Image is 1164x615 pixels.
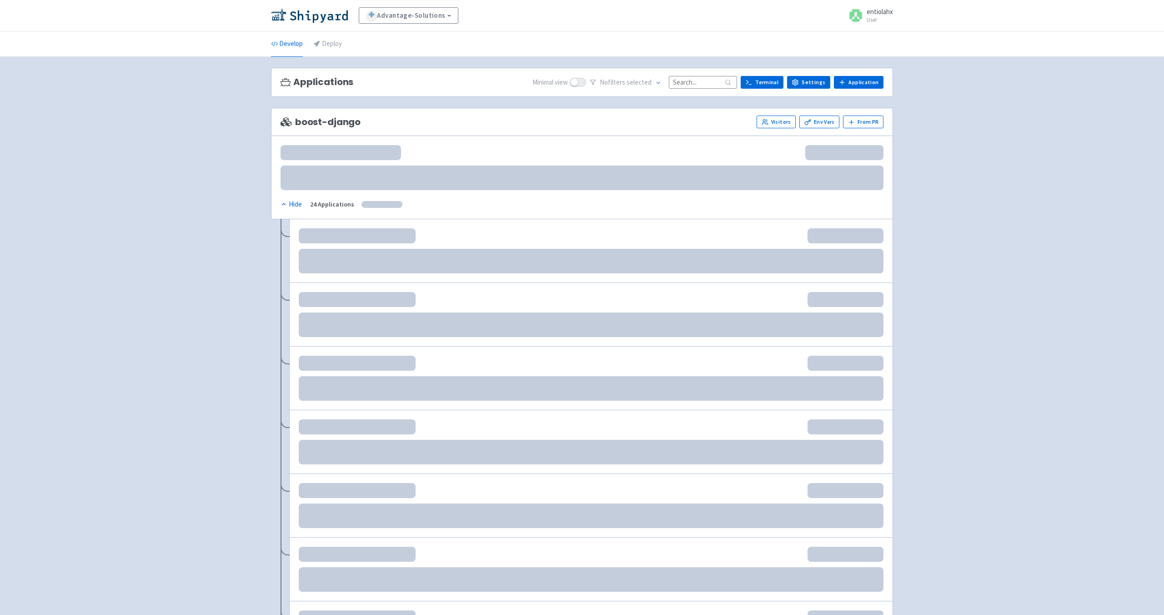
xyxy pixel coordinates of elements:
[271,8,348,23] img: Shipyard logo
[867,17,893,23] small: User
[310,199,354,210] div: 24 Applications
[741,76,783,89] a: Terminal
[532,77,568,88] span: Minimal view
[600,77,652,88] span: No filter s
[281,77,353,87] h3: Applications
[834,76,883,89] a: Application
[757,116,796,128] a: Visitors
[669,76,737,88] input: Search...
[843,8,893,23] a: entiolahx User
[281,199,302,210] div: Hide
[359,7,458,24] a: Advantage-Solutions
[271,31,303,57] a: Develop
[281,199,303,210] button: Hide
[843,116,883,128] button: From PR
[787,76,830,89] a: Settings
[314,31,342,57] a: Deploy
[867,7,893,16] span: entiolahx
[799,116,839,128] a: Env Vars
[627,78,652,86] span: selected
[281,117,361,127] span: boost-django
